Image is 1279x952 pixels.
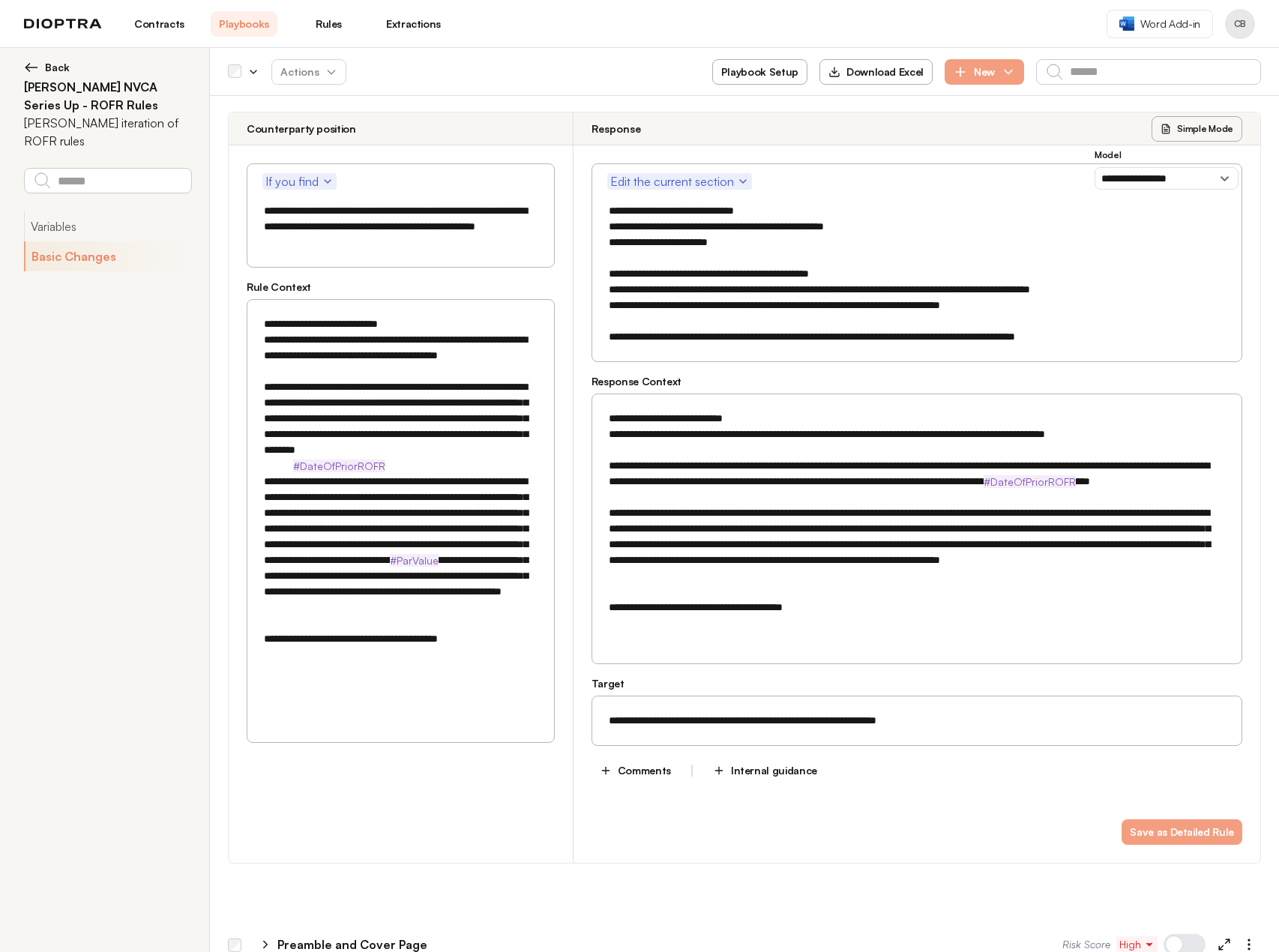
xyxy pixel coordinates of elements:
button: Actions [271,59,346,85]
span: Back [45,60,70,75]
button: Simple Mode [1152,116,1242,142]
img: word [1119,16,1134,31]
button: Basic Changes [24,241,191,271]
a: Contracts [126,11,193,37]
button: New [945,59,1024,85]
h2: [PERSON_NAME] NVCA Series Up - ROFR Rules [24,78,191,114]
span: If you find [265,172,334,190]
span: Actions [268,58,349,85]
button: Back [24,60,191,75]
strong: #ParValue [390,554,439,567]
button: Profile menu [1225,9,1255,39]
strong: #DateOfPriorROFR [293,460,385,472]
h3: Response [592,121,641,136]
h3: Model [1095,149,1239,161]
div: Select all [228,65,241,79]
h3: Counterparty position [247,121,356,136]
button: Edit the current section [607,173,752,190]
h3: Rule Context [247,280,555,295]
a: Playbooks [211,11,277,37]
button: Save as Detailed Rule [1122,819,1242,845]
button: Variables [24,211,191,241]
span: Risk Score [1062,937,1110,952]
h3: Target [592,676,1242,691]
span: Word Add-in [1140,16,1200,31]
button: Comments [592,758,679,783]
button: Download Excel [819,59,933,85]
img: left arrow [24,60,39,75]
p: [PERSON_NAME] iteration of ROFR rules [24,114,191,150]
span: Edit the current section [610,172,749,190]
h3: Response Context [592,374,1242,389]
button: If you find [262,173,337,190]
a: Word Add-in [1107,10,1213,38]
a: Rules [295,11,362,37]
button: Playbook Setup [712,59,807,85]
span: High [1119,937,1155,952]
button: Internal guidance [705,758,825,783]
strong: #DateOfPriorROFR [984,475,1076,488]
a: Extractions [380,11,447,37]
select: Model [1095,167,1239,190]
img: logo [24,19,102,29]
